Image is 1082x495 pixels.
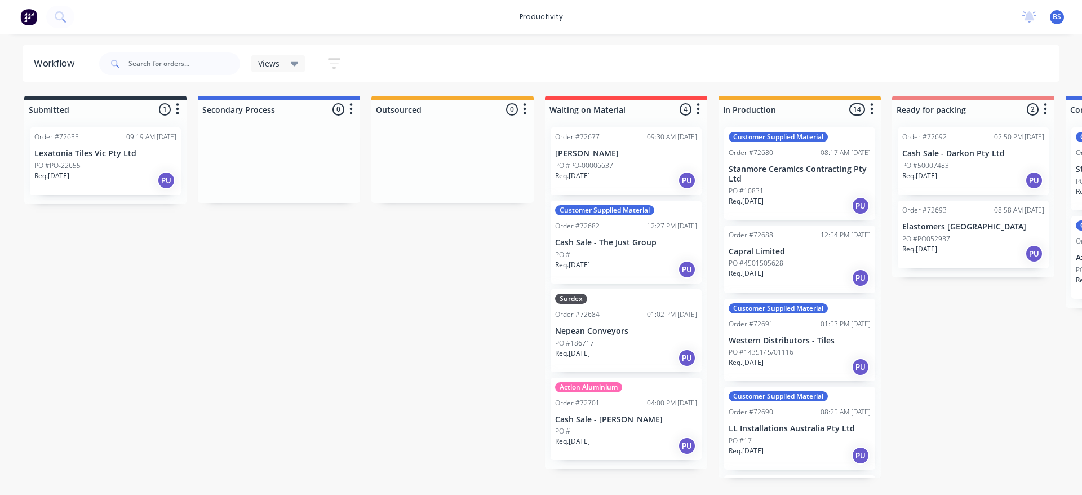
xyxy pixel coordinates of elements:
[34,149,176,158] p: Lexatonia Tiles Vic Pty Ltd
[724,387,875,470] div: Customer Supplied MaterialOrder #7269008:25 AM [DATE]LL Installations Australia Pty LtdPO #17Req....
[647,310,697,320] div: 01:02 PM [DATE]
[729,303,828,313] div: Customer Supplied Material
[852,358,870,376] div: PU
[126,132,176,142] div: 09:19 AM [DATE]
[647,132,697,142] div: 09:30 AM [DATE]
[555,310,600,320] div: Order #72684
[729,319,773,329] div: Order #72691
[555,338,594,348] p: PO #186717
[729,230,773,240] div: Order #72688
[555,205,654,215] div: Customer Supplied Material
[555,415,697,425] p: Cash Sale - [PERSON_NAME]
[729,347,793,357] p: PO #14351/ S/01116
[729,391,828,401] div: Customer Supplied Material
[34,132,79,142] div: Order #72635
[898,201,1049,268] div: Order #7269308:58 AM [DATE]Elastomers [GEOGRAPHIC_DATA]PO #PO052937Req.[DATE]PU
[551,201,702,284] div: Customer Supplied MaterialOrder #7268212:27 PM [DATE]Cash Sale - The Just GroupPO #Req.[DATE]PU
[678,349,696,367] div: PU
[902,222,1044,232] p: Elastomers [GEOGRAPHIC_DATA]
[555,326,697,336] p: Nepean Conveyors
[902,171,937,181] p: Req. [DATE]
[852,447,870,465] div: PU
[821,230,871,240] div: 12:54 PM [DATE]
[258,58,280,69] span: Views
[729,268,764,279] p: Req. [DATE]
[724,299,875,382] div: Customer Supplied MaterialOrder #7269101:53 PM [DATE]Western Distributors - TilesPO #14351/ S/011...
[729,148,773,158] div: Order #72680
[729,132,828,142] div: Customer Supplied Material
[821,148,871,158] div: 08:17 AM [DATE]
[1025,245,1043,263] div: PU
[902,234,950,244] p: PO #PO052937
[902,161,949,171] p: PO #50007483
[555,149,697,158] p: [PERSON_NAME]
[555,436,590,447] p: Req. [DATE]
[555,426,570,436] p: PO #
[852,197,870,215] div: PU
[20,8,37,25] img: Factory
[555,132,600,142] div: Order #72677
[729,407,773,417] div: Order #72690
[555,238,697,248] p: Cash Sale - The Just Group
[551,289,702,372] div: SurdexOrder #7268401:02 PM [DATE]Nepean ConveyorsPO #186717Req.[DATE]PU
[555,382,622,392] div: Action Aluminium
[34,161,81,171] p: PO #PO-22655
[729,336,871,346] p: Western Distributors - Tiles
[902,132,947,142] div: Order #72692
[555,221,600,231] div: Order #72682
[729,196,764,206] p: Req. [DATE]
[555,171,590,181] p: Req. [DATE]
[729,258,783,268] p: PO #4501505628
[555,348,590,359] p: Req. [DATE]
[555,294,587,304] div: Surdex
[729,186,764,196] p: PO #10831
[551,378,702,461] div: Action AluminiumOrder #7270104:00 PM [DATE]Cash Sale - [PERSON_NAME]PO #Req.[DATE]PU
[821,319,871,329] div: 01:53 PM [DATE]
[1025,171,1043,189] div: PU
[821,407,871,417] div: 08:25 AM [DATE]
[729,165,871,184] p: Stanmore Ceramics Contracting Pty Ltd
[902,205,947,215] div: Order #72693
[34,171,69,181] p: Req. [DATE]
[994,205,1044,215] div: 08:58 AM [DATE]
[34,57,80,70] div: Workflow
[902,149,1044,158] p: Cash Sale - Darkon Pty Ltd
[724,127,875,220] div: Customer Supplied MaterialOrder #7268008:17 AM [DATE]Stanmore Ceramics Contracting Pty LtdPO #108...
[678,437,696,455] div: PU
[514,8,569,25] div: productivity
[729,357,764,368] p: Req. [DATE]
[729,446,764,456] p: Req. [DATE]
[729,424,871,434] p: LL Installations Australia Pty Ltd
[555,260,590,270] p: Req. [DATE]
[555,250,570,260] p: PO #
[157,171,175,189] div: PU
[729,247,871,257] p: Capral Limited
[551,127,702,195] div: Order #7267709:30 AM [DATE][PERSON_NAME]PO #PO-00006637Req.[DATE]PU
[1053,12,1061,22] span: BS
[555,398,600,408] div: Order #72701
[678,171,696,189] div: PU
[852,269,870,287] div: PU
[647,221,697,231] div: 12:27 PM [DATE]
[555,161,613,171] p: PO #PO-00006637
[647,398,697,408] div: 04:00 PM [DATE]
[898,127,1049,195] div: Order #7269202:50 PM [DATE]Cash Sale - Darkon Pty LtdPO #50007483Req.[DATE]PU
[128,52,240,75] input: Search for orders...
[678,260,696,279] div: PU
[30,127,181,195] div: Order #7263509:19 AM [DATE]Lexatonia Tiles Vic Pty LtdPO #PO-22655Req.[DATE]PU
[724,226,875,293] div: Order #7268812:54 PM [DATE]Capral LimitedPO #4501505628Req.[DATE]PU
[902,244,937,254] p: Req. [DATE]
[994,132,1044,142] div: 02:50 PM [DATE]
[729,436,752,446] p: PO #17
